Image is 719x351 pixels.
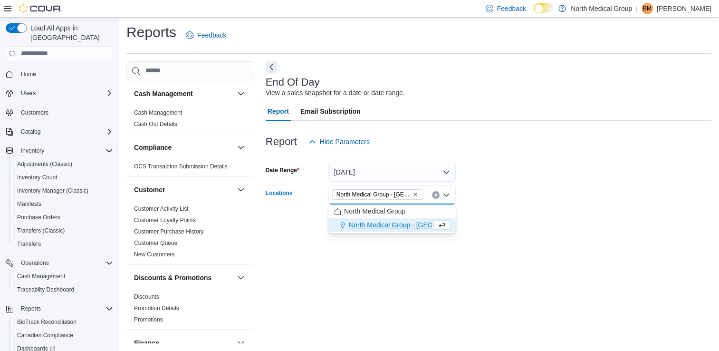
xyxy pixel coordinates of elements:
[134,239,177,247] span: Customer Queue
[266,88,405,98] div: View a sales snapshot for a date or date range.
[134,273,233,283] button: Discounts & Promotions
[134,216,196,224] span: Customer Loyalty Points
[134,163,228,170] span: OCS Transaction Submission Details
[266,77,320,88] h3: End Of Day
[328,205,456,232] div: Choose from the following options
[266,189,293,197] label: Locations
[134,251,174,258] a: New Customers
[17,88,113,99] span: Users
[305,132,374,151] button: Hide Parameters
[10,315,117,329] button: BioTrack Reconciliation
[21,89,36,97] span: Users
[2,106,117,119] button: Customers
[17,107,52,118] a: Customers
[17,303,113,314] span: Reports
[643,3,652,14] span: BM
[13,271,113,282] span: Cash Management
[134,228,204,235] a: Customer Purchase History
[134,109,182,116] a: Cash Management
[134,89,193,98] h3: Cash Management
[13,172,113,183] span: Inventory Count
[134,240,177,246] a: Customer Queue
[126,107,254,134] div: Cash Management
[134,205,189,212] a: Customer Activity List
[235,272,247,283] button: Discounts & Promotions
[636,3,638,14] p: |
[21,305,41,312] span: Reports
[17,318,77,326] span: BioTrack Reconciliation
[13,330,113,341] span: Canadian Compliance
[10,157,117,171] button: Adjustments (Classic)
[2,302,117,315] button: Reports
[336,190,411,199] span: North Medical Group - [GEOGRAPHIC_DATA]
[134,143,233,152] button: Compliance
[657,3,711,14] p: [PERSON_NAME]
[126,203,254,264] div: Customer
[320,137,370,146] span: Hide Parameters
[328,218,456,232] button: North Medical Group - [GEOGRAPHIC_DATA]
[134,185,165,195] h3: Customer
[17,187,88,195] span: Inventory Manager (Classic)
[442,191,450,199] button: Close list of options
[10,283,117,296] button: Traceabilty Dashboard
[27,23,113,42] span: Load All Apps in [GEOGRAPHIC_DATA]
[21,259,49,267] span: Operations
[328,163,456,182] button: [DATE]
[17,145,113,156] span: Inventory
[412,192,418,197] button: Remove North Medical Group - Hillsboro from selection in this group
[235,184,247,195] button: Customer
[13,158,76,170] a: Adjustments (Classic)
[17,126,44,137] button: Catalog
[17,240,41,248] span: Transfers
[197,30,226,40] span: Feedback
[21,128,40,136] span: Catalog
[17,286,74,293] span: Traceabilty Dashboard
[328,205,456,218] button: North Medical Group
[134,316,163,323] span: Promotions
[134,293,159,300] a: Discounts
[126,161,254,176] div: Compliance
[134,338,159,348] h3: Finance
[10,171,117,184] button: Inventory Count
[10,237,117,251] button: Transfers
[134,217,196,224] a: Customer Loyalty Points
[10,224,117,237] button: Transfers (Classic)
[235,337,247,349] button: Finance
[17,331,73,339] span: Canadian Compliance
[17,273,65,280] span: Cash Management
[300,102,361,121] span: Email Subscription
[13,212,64,223] a: Purchase Orders
[13,284,78,295] a: Traceabilty Dashboard
[10,270,117,283] button: Cash Management
[17,145,48,156] button: Inventory
[432,191,440,199] button: Clear input
[134,185,233,195] button: Customer
[13,238,113,250] span: Transfers
[266,61,277,73] button: Next
[13,158,113,170] span: Adjustments (Classic)
[13,316,80,328] a: BioTrack Reconciliation
[134,338,233,348] button: Finance
[17,214,60,221] span: Purchase Orders
[17,174,58,181] span: Inventory Count
[17,107,113,118] span: Customers
[17,257,53,269] button: Operations
[13,284,113,295] span: Traceabilty Dashboard
[10,184,117,197] button: Inventory Manager (Classic)
[571,3,632,14] p: North Medical Group
[134,273,211,283] h3: Discounts & Promotions
[13,316,113,328] span: BioTrack Reconciliation
[21,109,48,117] span: Customers
[17,68,113,80] span: Home
[126,291,254,329] div: Discounts & Promotions
[17,126,113,137] span: Catalog
[134,251,174,258] span: New Customers
[497,4,526,13] span: Feedback
[13,185,92,196] a: Inventory Manager (Classic)
[266,166,299,174] label: Date Range
[13,212,113,223] span: Purchase Orders
[344,206,405,216] span: North Medical Group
